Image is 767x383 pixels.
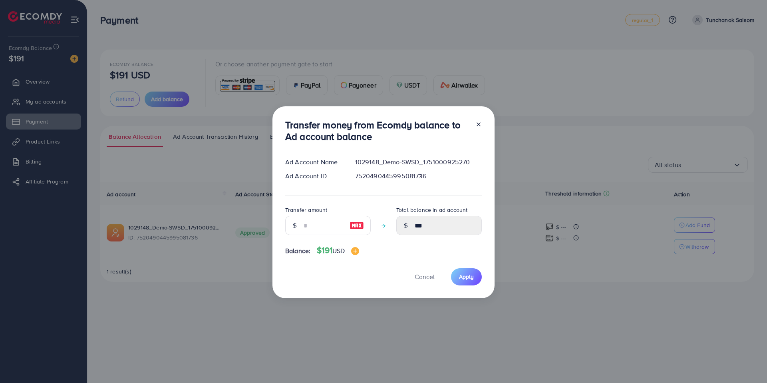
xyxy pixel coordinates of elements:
span: USD [332,246,345,255]
h4: $191 [317,245,359,255]
label: Transfer amount [285,206,327,214]
div: Ad Account ID [279,172,349,181]
button: Apply [451,268,482,285]
h3: Transfer money from Ecomdy balance to Ad account balance [285,119,469,142]
label: Total balance in ad account [396,206,467,214]
img: image [350,221,364,230]
img: image [351,247,359,255]
iframe: Chat [733,347,761,377]
div: 1029148_Demo-SWSD_1751000925270 [349,158,488,167]
button: Cancel [405,268,445,285]
span: Apply [459,273,474,281]
div: Ad Account Name [279,158,349,167]
span: Cancel [415,272,435,281]
div: 7520490445995081736 [349,172,488,181]
span: Balance: [285,246,310,255]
